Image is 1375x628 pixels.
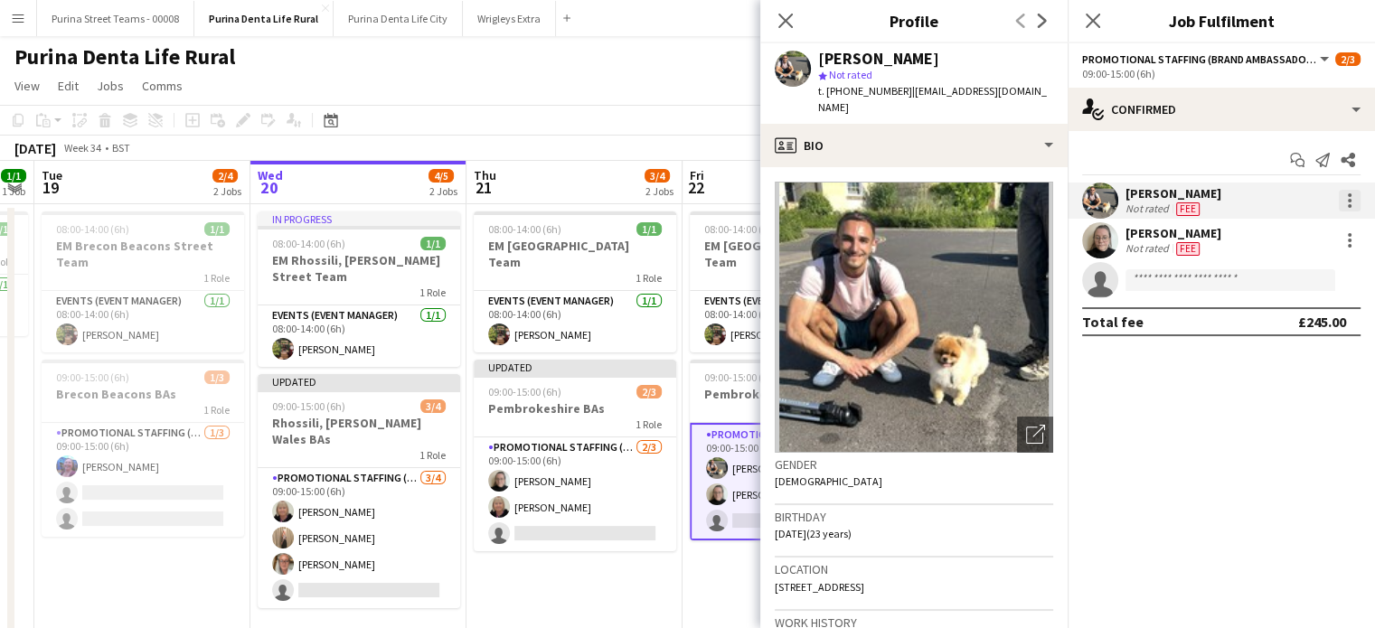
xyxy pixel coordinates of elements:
[687,177,704,198] span: 22
[488,222,561,236] span: 08:00-14:00 (6h)
[1125,185,1221,202] div: [PERSON_NAME]
[1125,225,1221,241] div: [PERSON_NAME]
[1,169,26,183] span: 1/1
[37,1,194,36] button: Purina Street Teams - 00008
[2,184,25,198] div: 1 Job
[112,141,130,155] div: BST
[474,437,676,551] app-card-role: Promotional Staffing (Brand Ambassadors)2/309:00-15:00 (6h)[PERSON_NAME][PERSON_NAME]
[474,360,676,374] div: Updated
[775,527,852,540] span: [DATE] (23 years)
[775,456,1053,473] h3: Gender
[1082,67,1361,80] div: 09:00-15:00 (6h)
[775,182,1053,453] img: Crew avatar or photo
[14,139,56,157] div: [DATE]
[474,360,676,551] app-job-card: Updated09:00-15:00 (6h)2/3Pembrokeshire BAs1 RolePromotional Staffing (Brand Ambassadors)2/309:00...
[204,370,230,384] span: 1/3
[97,78,124,94] span: Jobs
[1173,241,1203,256] div: Crew has different fees then in role
[690,211,892,352] div: 08:00-14:00 (6h)1/1EM [GEOGRAPHIC_DATA] Team1 RoleEvents (Event Manager)1/108:00-14:00 (6h)[PERSO...
[1125,202,1173,216] div: Not rated
[89,74,131,98] a: Jobs
[474,211,676,352] app-job-card: 08:00-14:00 (6h)1/1EM [GEOGRAPHIC_DATA] Team1 RoleEvents (Event Manager)1/108:00-14:00 (6h)[PERSO...
[419,286,446,299] span: 1 Role
[429,169,454,183] span: 4/5
[7,74,47,98] a: View
[1068,9,1375,33] h3: Job Fulfilment
[135,74,190,98] a: Comms
[213,184,241,198] div: 2 Jobs
[775,509,1053,525] h3: Birthday
[488,385,561,398] span: 09:00-15:00 (6h)
[14,78,40,94] span: View
[463,1,556,36] button: Wrigleys Extra
[39,177,62,198] span: 19
[203,271,230,285] span: 1 Role
[42,423,244,537] app-card-role: Promotional Staffing (Brand Ambassadors)1/309:00-15:00 (6h)[PERSON_NAME]
[1082,313,1144,331] div: Total fee
[258,468,460,608] app-card-role: Promotional Staffing (Brand Ambassadors)3/409:00-15:00 (6h)[PERSON_NAME][PERSON_NAME][PERSON_NAME]
[258,252,460,285] h3: EM Rhossili, [PERSON_NAME] Street Team
[204,222,230,236] span: 1/1
[58,78,79,94] span: Edit
[690,291,892,352] app-card-role: Events (Event Manager)1/108:00-14:00 (6h)[PERSON_NAME]
[42,291,244,352] app-card-role: Events (Event Manager)1/108:00-14:00 (6h)[PERSON_NAME]
[56,370,129,384] span: 09:00-15:00 (6h)
[42,167,62,183] span: Tue
[474,167,496,183] span: Thu
[636,271,662,285] span: 1 Role
[272,399,345,413] span: 09:00-15:00 (6h)
[690,386,892,402] h3: Pembrokeshire BAs
[51,74,86,98] a: Edit
[142,78,183,94] span: Comms
[474,400,676,417] h3: Pembrokeshire BAs
[474,291,676,352] app-card-role: Events (Event Manager)1/108:00-14:00 (6h)[PERSON_NAME]
[645,184,673,198] div: 2 Jobs
[420,399,446,413] span: 3/4
[419,448,446,462] span: 1 Role
[690,423,892,540] app-card-role: Promotional Staffing (Brand Ambassadors)2/309:00-15:00 (6h)[PERSON_NAME][PERSON_NAME]
[334,1,463,36] button: Purina Denta Life City
[471,177,496,198] span: 21
[829,68,872,81] span: Not rated
[258,374,460,608] app-job-card: Updated09:00-15:00 (6h)3/4Rhossili, [PERSON_NAME] Wales BAs1 RolePromotional Staffing (Brand Amba...
[474,238,676,270] h3: EM [GEOGRAPHIC_DATA] Team
[690,238,892,270] h3: EM [GEOGRAPHIC_DATA] Team
[429,184,457,198] div: 2 Jobs
[704,370,777,384] span: 09:00-15:00 (6h)
[645,169,670,183] span: 3/4
[212,169,238,183] span: 2/4
[636,222,662,236] span: 1/1
[14,43,235,70] h1: Purina Denta Life Rural
[636,417,662,431] span: 1 Role
[255,177,283,198] span: 20
[636,385,662,398] span: 2/3
[760,124,1068,167] div: Bio
[1082,52,1317,66] span: Promotional Staffing (Brand Ambassadors)
[1125,241,1173,256] div: Not rated
[42,211,244,352] app-job-card: 08:00-14:00 (6h)1/1EM Brecon Beacons Street Team1 RoleEvents (Event Manager)1/108:00-14:00 (6h)[P...
[272,237,345,250] span: 08:00-14:00 (6h)
[60,141,105,155] span: Week 34
[1082,52,1332,66] button: Promotional Staffing (Brand Ambassadors)
[1176,202,1200,216] span: Fee
[775,580,864,594] span: [STREET_ADDRESS]
[690,360,892,540] app-job-card: 09:00-15:00 (6h)2/3Pembrokeshire BAs1 RolePromotional Staffing (Brand Ambassadors)2/309:00-15:00 ...
[203,403,230,417] span: 1 Role
[42,360,244,537] app-job-card: 09:00-15:00 (6h)1/3Brecon Beacons BAs1 RolePromotional Staffing (Brand Ambassadors)1/309:00-15:00...
[258,415,460,447] h3: Rhossili, [PERSON_NAME] Wales BAs
[1298,313,1346,331] div: £245.00
[704,222,777,236] span: 08:00-14:00 (6h)
[775,474,882,488] span: [DEMOGRAPHIC_DATA]
[1335,52,1361,66] span: 2/3
[258,211,460,226] div: In progress
[818,84,912,98] span: t. [PHONE_NUMBER]
[258,211,460,367] app-job-card: In progress08:00-14:00 (6h)1/1EM Rhossili, [PERSON_NAME] Street Team1 RoleEvents (Event Manager)1...
[42,238,244,270] h3: EM Brecon Beacons Street Team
